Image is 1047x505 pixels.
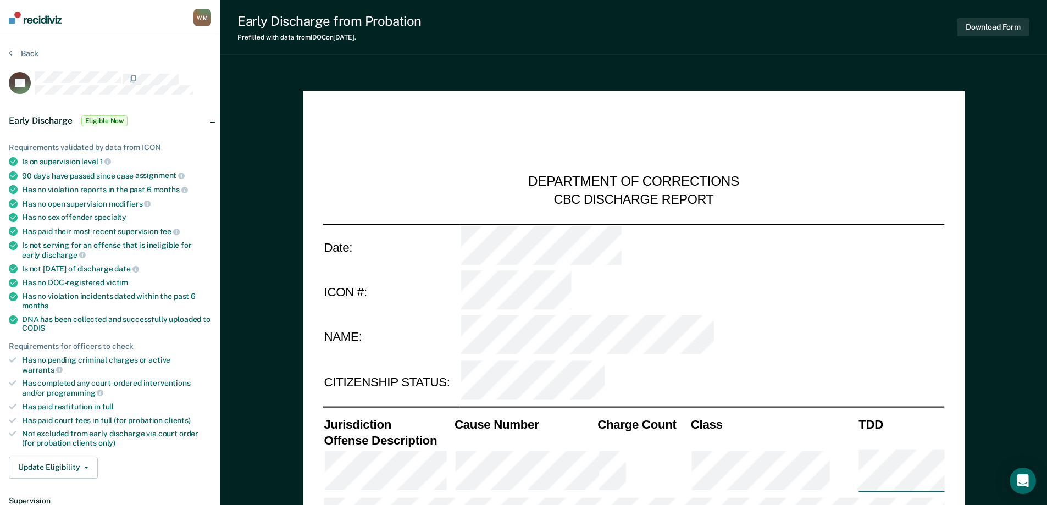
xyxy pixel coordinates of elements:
span: 1 [100,157,112,166]
span: Eligible Now [81,115,128,126]
div: Requirements for officers to check [9,342,211,351]
div: W M [193,9,211,26]
span: programming [47,389,103,397]
div: Has no violation incidents dated within the past 6 [22,292,211,310]
span: date [114,264,139,273]
span: warrants [22,365,63,374]
button: Download Form [957,18,1029,36]
span: months [153,185,188,194]
div: DEPARTMENT OF CORRECTIONS [528,174,739,191]
span: months [22,301,48,310]
div: Has paid their most recent supervision [22,226,211,236]
th: Cause Number [453,417,596,432]
td: NAME: [323,314,459,359]
div: Has no violation reports in the past 6 [22,185,211,195]
span: assignment [135,171,185,180]
th: Offense Description [323,432,453,448]
button: Back [9,48,38,58]
span: victim [106,278,128,287]
div: Has no DOC-registered [22,278,211,287]
th: TDD [857,417,944,432]
th: Class [689,417,857,432]
div: Has completed any court-ordered interventions and/or [22,379,211,397]
span: full [102,402,114,411]
th: Charge Count [596,417,690,432]
div: Has no sex offender [22,213,211,222]
span: clients) [164,416,191,425]
div: Requirements validated by data from ICON [9,143,211,152]
div: Has paid court fees in full (for probation [22,416,211,425]
div: Is not serving for an offense that is ineligible for early [22,241,211,259]
span: fee [160,227,180,236]
div: Has no open supervision [22,199,211,209]
span: Early Discharge [9,115,73,126]
td: ICON #: [323,269,459,314]
td: CITIZENSHIP STATUS: [323,359,459,404]
button: WM [193,9,211,26]
div: 90 days have passed since case [22,171,211,181]
div: Prefilled with data from IDOC on [DATE] . [237,34,422,41]
th: Jurisdiction [323,417,453,432]
span: discharge [42,251,86,259]
div: DNA has been collected and successfully uploaded to [22,315,211,334]
span: only) [98,439,115,447]
div: CBC DISCHARGE REPORT [553,191,713,208]
span: specialty [94,213,126,221]
div: Has paid restitution in [22,402,211,412]
div: Has no pending criminal charges or active [22,356,211,374]
div: Is on supervision level [22,157,211,167]
div: Not excluded from early discharge via court order (for probation clients [22,429,211,448]
div: Early Discharge from Probation [237,13,422,29]
div: Open Intercom Messenger [1010,468,1036,494]
img: Recidiviz [9,12,62,24]
div: Is not [DATE] of discharge [22,264,211,274]
span: modifiers [109,199,151,208]
td: Date: [323,224,459,269]
span: CODIS [22,324,45,332]
button: Update Eligibility [9,457,98,479]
